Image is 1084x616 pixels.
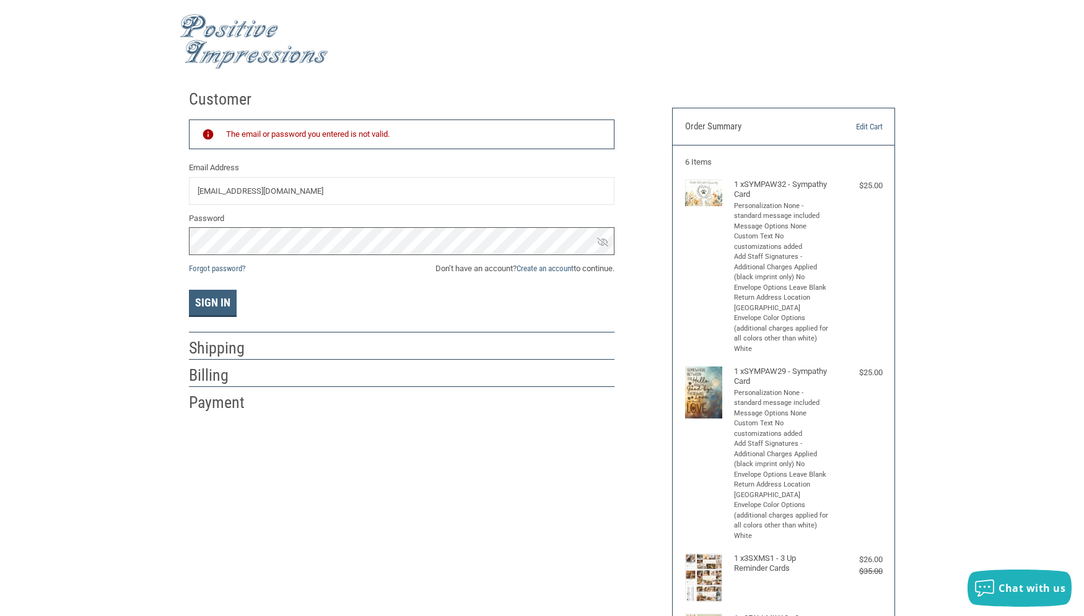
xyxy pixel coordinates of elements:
[734,500,830,541] li: Envelope Color Options (additional charges applied for all colors other than white) White
[517,264,574,273] a: Create an account
[734,313,830,354] li: Envelope Color Options (additional charges applied for all colors other than white) White
[189,212,614,225] label: Password
[734,470,830,480] li: Envelope Options Leave Blank
[734,222,830,232] li: Message Options None
[685,121,820,133] h3: Order Summary
[189,290,237,317] button: Sign In
[189,338,261,358] h2: Shipping
[189,89,261,110] h2: Customer
[819,121,882,133] a: Edit Cart
[999,581,1065,595] span: Chat with us
[734,439,830,470] li: Add Staff Signatures - Additional Charges Applied (black imprint only) No
[189,393,261,413] h2: Payment
[833,565,883,578] div: $35.00
[734,180,830,200] h4: 1 x SYMPAW32 - Sympathy Card
[435,262,614,275] span: Don’t have an account? to continue.
[189,162,614,174] label: Email Address
[734,232,830,252] li: Custom Text No customizations added
[734,283,830,293] li: Envelope Options Leave Blank
[833,367,883,379] div: $25.00
[180,14,328,69] img: Positive Impressions
[734,201,830,222] li: Personalization None - standard message included
[734,388,830,409] li: Personalization None - standard message included
[734,293,830,313] li: Return Address Location [GEOGRAPHIC_DATA]
[734,553,830,574] h4: 1 x 3SXMS1 - 3 Up Reminder Cards
[734,409,830,419] li: Message Options None
[734,480,830,500] li: Return Address Location [GEOGRAPHIC_DATA]
[734,367,830,387] h4: 1 x SYMPAW29 - Sympathy Card
[833,553,883,566] div: $26.00
[734,419,830,439] li: Custom Text No customizations added
[685,157,883,167] h3: 6 Items
[734,252,830,283] li: Add Staff Signatures - Additional Charges Applied (black imprint only) No
[968,570,1072,607] button: Chat with us
[833,180,883,192] div: $25.00
[226,128,602,141] div: The email or password you entered is not valid.
[189,264,245,273] a: Forgot password?
[189,365,261,386] h2: Billing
